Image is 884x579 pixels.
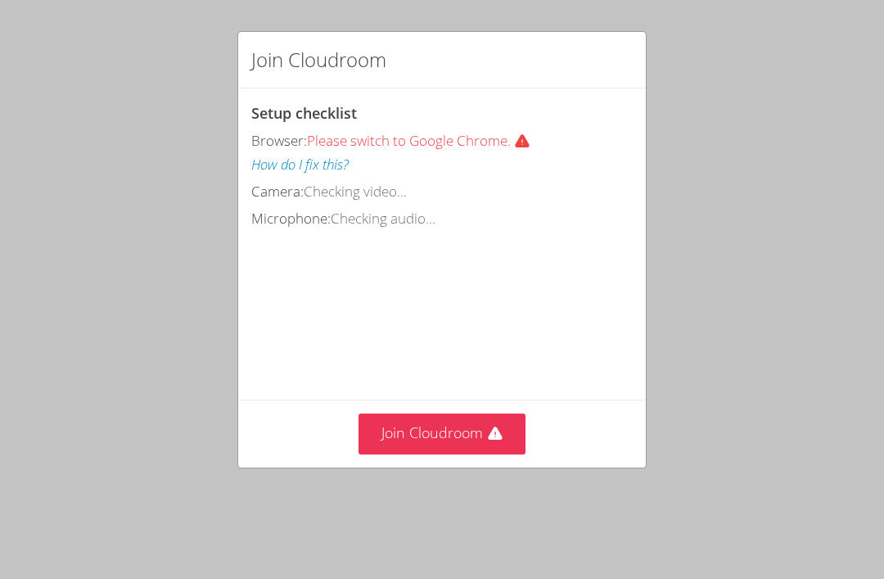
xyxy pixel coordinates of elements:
span: Please switch to Google Chrome. [307,131,537,150]
span: Microphone: [251,209,331,228]
button: Join Cloudroom [359,414,526,454]
span: Camera: [251,182,304,201]
span: Checking video... [304,182,407,201]
button: How do I fix this? [251,153,349,177]
span: Checking audio... [331,209,435,228]
span: Setup checklist [251,103,357,123]
h2: Join Cloudroom [251,45,386,75]
span: Browser: [251,131,307,150]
